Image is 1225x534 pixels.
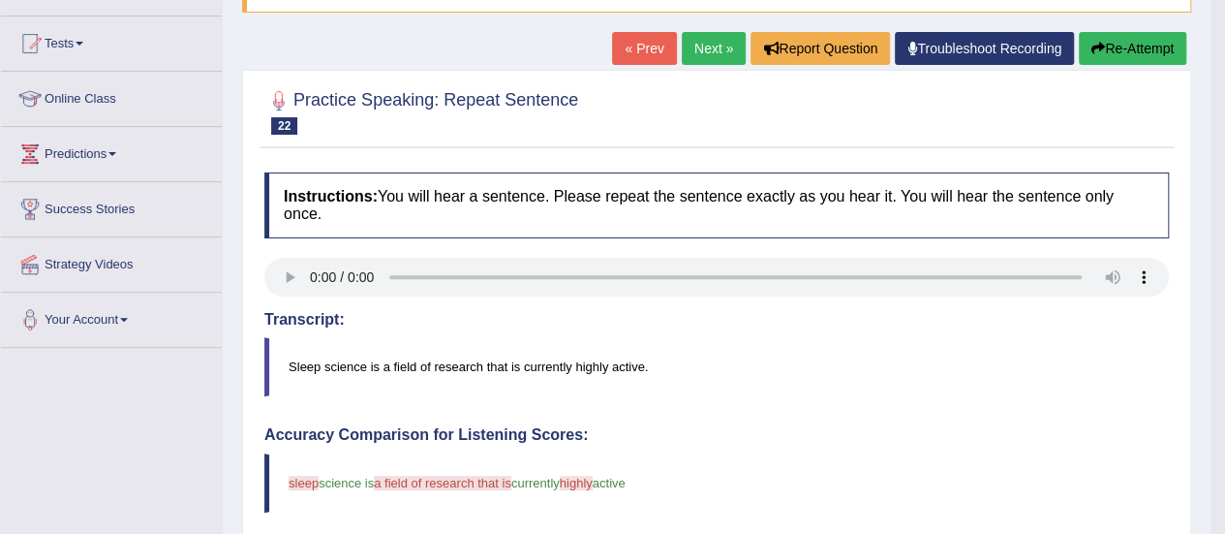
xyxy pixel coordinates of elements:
[511,476,560,490] span: currently
[682,32,746,65] a: Next »
[750,32,890,65] button: Report Question
[593,476,626,490] span: active
[1,72,222,120] a: Online Class
[1079,32,1186,65] button: Re-Attempt
[264,86,578,135] h2: Practice Speaking: Repeat Sentence
[895,32,1074,65] a: Troubleshoot Recording
[264,426,1169,444] h4: Accuracy Comparison for Listening Scores:
[264,173,1169,237] h4: You will hear a sentence. Please repeat the sentence exactly as you hear it. You will hear the se...
[264,337,1169,396] blockquote: Sleep science is a field of research that is currently highly active.
[271,117,297,135] span: 22
[1,293,222,341] a: Your Account
[1,127,222,175] a: Predictions
[289,476,319,490] span: sleep
[319,476,374,490] span: science is
[284,188,378,204] b: Instructions:
[374,476,511,490] span: a field of research that is
[1,237,222,286] a: Strategy Videos
[264,311,1169,329] h4: Transcript:
[612,32,676,65] a: « Prev
[560,476,593,490] span: highly
[1,16,222,65] a: Tests
[1,182,222,231] a: Success Stories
